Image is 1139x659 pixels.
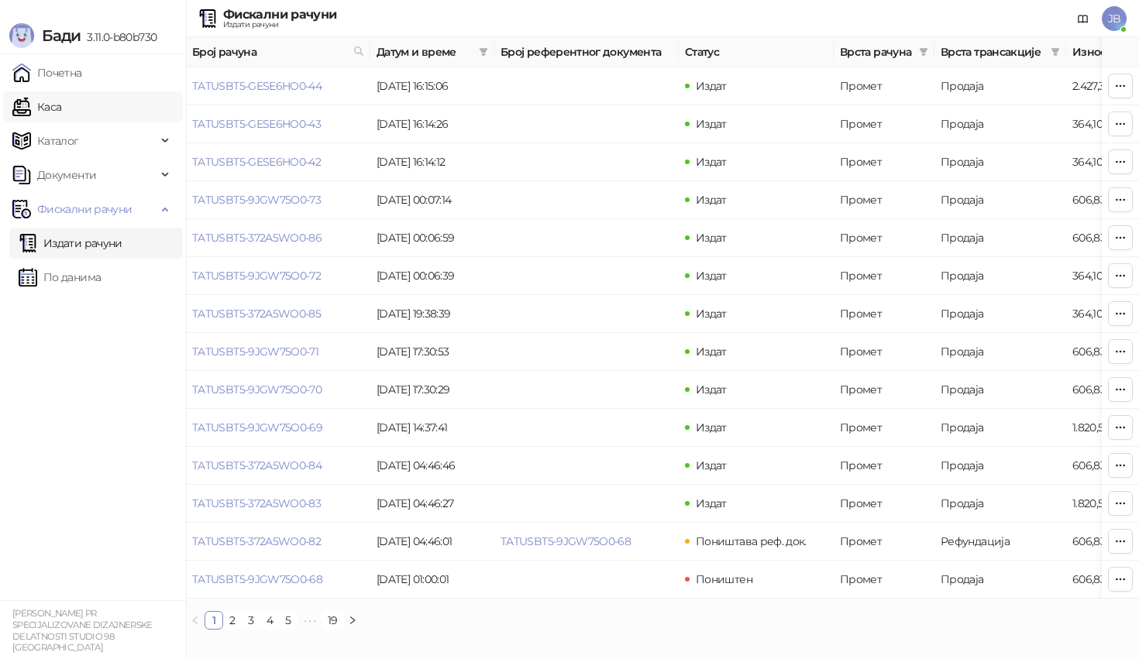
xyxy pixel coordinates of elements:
[192,193,321,207] a: TATUSBT5-9JGW75O0-73
[834,333,934,371] td: Промет
[370,371,494,409] td: [DATE] 17:30:29
[696,307,727,321] span: Издат
[192,572,322,586] a: TATUSBT5-9JGW75O0-68
[186,447,370,485] td: TATUSBT5-372A5WO0-84
[834,485,934,523] td: Промет
[934,181,1066,219] td: Продаја
[934,523,1066,561] td: Рефундација
[370,181,494,219] td: [DATE] 00:07:14
[37,194,132,225] span: Фискални рачуни
[696,420,727,434] span: Издат
[12,608,153,653] small: [PERSON_NAME] PR SPECIJALIZOVANE DIZAJNERSKE DELATNOSTI STUDIO 98 [GEOGRAPHIC_DATA]
[834,143,934,181] td: Промет
[81,30,157,44] span: 3.11.0-b80b730
[186,611,205,630] button: left
[186,37,370,67] th: Број рачуна
[934,219,1066,257] td: Продаја
[186,561,370,599] td: TATUSBT5-9JGW75O0-68
[224,612,241,629] a: 2
[479,47,488,57] span: filter
[12,57,82,88] a: Почетна
[834,561,934,599] td: Промет
[298,611,322,630] li: Следећих 5 Страна
[186,143,370,181] td: TATUSBT5-GESE6HO0-42
[37,125,79,156] span: Каталог
[696,155,727,169] span: Издат
[934,105,1066,143] td: Продаја
[322,611,343,630] li: 19
[192,345,318,359] a: TATUSBT5-9JGW75O0-71
[279,611,298,630] li: 5
[696,79,727,93] span: Издат
[192,117,321,131] a: TATUSBT5-GESE6HO0-43
[941,43,1044,60] span: Врста трансакције
[192,231,322,245] a: TATUSBT5-372A5WO0-86
[370,485,494,523] td: [DATE] 04:46:27
[192,383,322,396] a: TATUSBT5-9JGW75O0-70
[696,193,727,207] span: Издат
[934,447,1066,485] td: Продаја
[42,26,81,45] span: Бади
[370,447,494,485] td: [DATE] 04:46:46
[696,383,727,396] span: Издат
[192,307,321,321] a: TATUSBT5-372A5WO0-85
[1051,47,1060,57] span: filter
[834,181,934,219] td: Промет
[192,458,322,472] a: TATUSBT5-372A5WO0-84
[834,67,934,105] td: Промет
[186,485,370,523] td: TATUSBT5-372A5WO0-83
[370,295,494,333] td: [DATE] 19:38:39
[834,409,934,447] td: Промет
[934,67,1066,105] td: Продаја
[191,616,200,625] span: left
[186,333,370,371] td: TATUSBT5-9JGW75O0-71
[323,612,342,629] a: 19
[934,37,1066,67] th: Врста трансакције
[370,67,494,105] td: [DATE] 16:15:06
[192,420,322,434] a: TATUSBT5-9JGW75O0-69
[834,257,934,295] td: Промет
[377,43,473,60] span: Датум и време
[186,409,370,447] td: TATUSBT5-9JGW75O0-69
[223,21,336,29] div: Издати рачуни
[280,612,297,629] a: 5
[696,496,727,510] span: Издат
[696,458,727,472] span: Издат
[834,105,934,143] td: Промет
[186,611,205,630] li: Претходна страна
[1071,6,1096,31] a: Документација
[370,333,494,371] td: [DATE] 17:30:53
[696,345,727,359] span: Издат
[696,269,727,283] span: Издат
[261,612,278,629] a: 4
[370,257,494,295] td: [DATE] 00:06:39
[696,117,727,131] span: Издат
[934,409,1066,447] td: Продаја
[186,371,370,409] td: TATUSBT5-9JGW75O0-70
[243,612,260,629] a: 3
[934,371,1066,409] td: Продаја
[205,612,222,629] a: 1
[348,616,357,625] span: right
[919,47,928,57] span: filter
[260,611,279,630] li: 4
[192,534,321,548] a: TATUSBT5-372A5WO0-82
[916,40,931,63] span: filter
[19,228,122,259] a: Издати рачуни
[934,143,1066,181] td: Продаја
[834,219,934,257] td: Промет
[1048,40,1063,63] span: filter
[834,447,934,485] td: Промет
[834,371,934,409] td: Промет
[223,611,242,630] li: 2
[934,333,1066,371] td: Продаја
[223,9,336,21] div: Фискални рачуни
[934,561,1066,599] td: Продаја
[370,105,494,143] td: [DATE] 16:14:26
[343,611,362,630] button: right
[186,105,370,143] td: TATUSBT5-GESE6HO0-43
[696,572,752,586] span: Поништен
[192,79,322,93] a: TATUSBT5-GESE6HO0-44
[192,155,321,169] a: TATUSBT5-GESE6HO0-42
[205,611,223,630] li: 1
